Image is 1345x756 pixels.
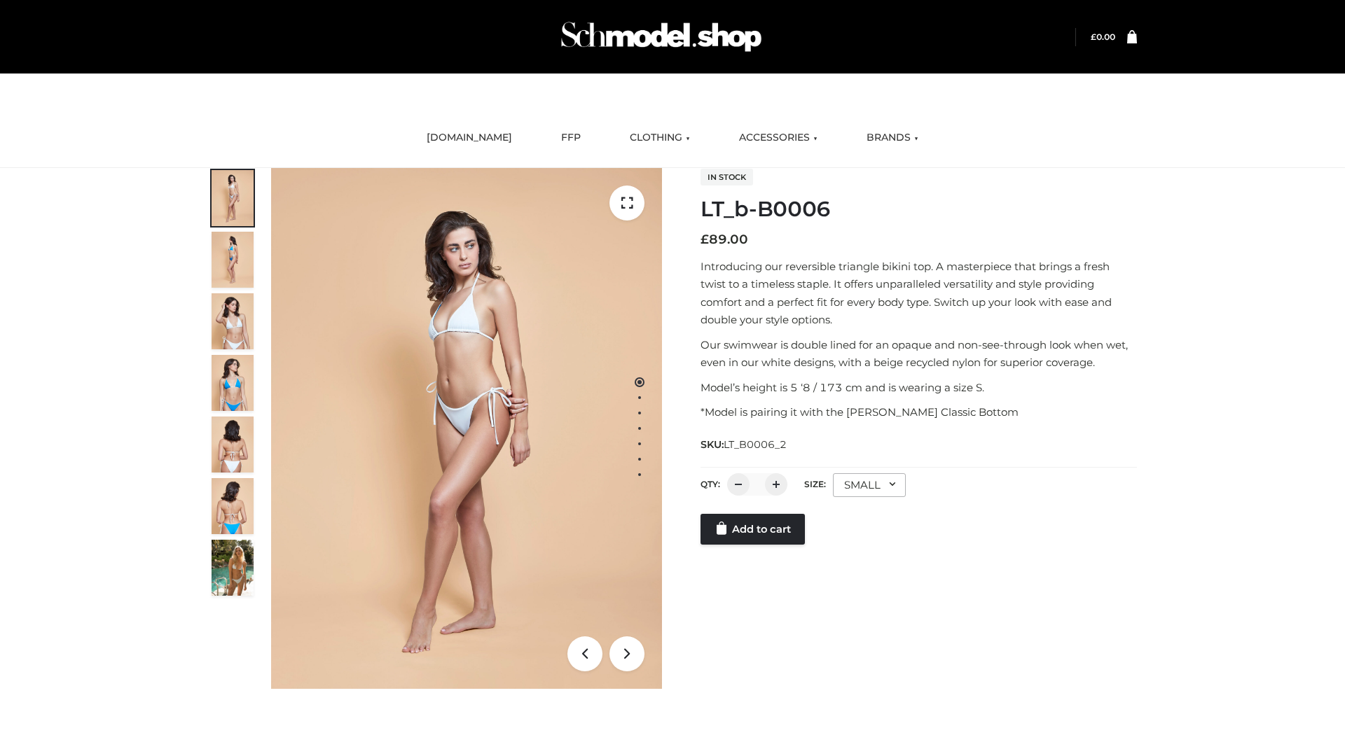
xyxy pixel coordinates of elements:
[212,478,254,534] img: ArielClassicBikiniTop_CloudNine_AzureSky_OW114ECO_8-scaled.jpg
[271,168,662,689] img: LT_b-B0006
[804,479,826,489] label: Size:
[1091,31,1096,42] span: £
[701,336,1137,372] p: Our swimwear is double lined for an opaque and non-see-through look when wet, even in our white d...
[556,9,766,64] img: Schmodel Admin 964
[701,436,788,453] span: SKU:
[724,438,787,451] span: LT_B0006_2
[212,170,254,226] img: ArielClassicBikiniTop_CloudNine_AzureSky_OW114ECO_1-scaled.jpg
[212,416,254,472] img: ArielClassicBikiniTop_CloudNine_AzureSky_OW114ECO_7-scaled.jpg
[701,197,1137,222] h1: LT_b-B0006
[551,122,591,153] a: FFP
[701,403,1137,421] p: *Model is pairing it with the [PERSON_NAME] Classic Bottom
[701,479,720,489] label: QTY:
[833,473,906,497] div: SMALL
[729,122,828,153] a: ACCESSORIES
[856,122,929,153] a: BRANDS
[619,122,701,153] a: CLOTHING
[701,514,805,545] a: Add to cart
[212,355,254,411] img: ArielClassicBikiniTop_CloudNine_AzureSky_OW114ECO_4-scaled.jpg
[416,122,523,153] a: [DOMAIN_NAME]
[212,293,254,349] img: ArielClassicBikiniTop_CloudNine_AzureSky_OW114ECO_3-scaled.jpg
[701,379,1137,397] p: Model’s height is 5 ‘8 / 173 cm and is wearing a size S.
[701,169,753,185] span: In stock
[701,258,1137,329] p: Introducing our reversible triangle bikini top. A masterpiece that brings a fresh twist to a time...
[701,232,748,247] bdi: 89.00
[212,232,254,288] img: ArielClassicBikiniTop_CloudNine_AzureSky_OW114ECO_2-scaled.jpg
[701,232,709,247] span: £
[1091,31,1115,42] a: £0.00
[212,540,254,596] img: Arieltop_CloudNine_AzureSky2.jpg
[1091,31,1115,42] bdi: 0.00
